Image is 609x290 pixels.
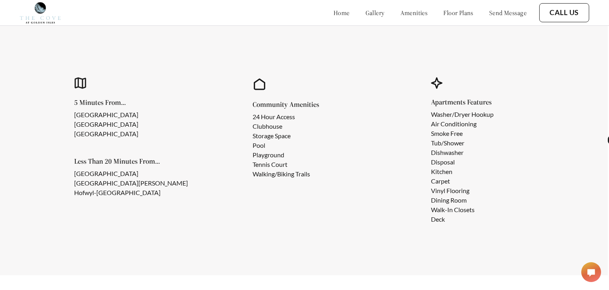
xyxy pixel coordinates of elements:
a: Call Us [550,8,579,17]
li: Vinyl Flooring [431,186,494,195]
li: Walking/Biking Trails [253,169,310,179]
li: [GEOGRAPHIC_DATA][PERSON_NAME] [74,178,188,188]
li: Air Conditioning [431,119,494,129]
h5: 5 Minutes From... [74,99,151,106]
h5: Apartments Features [431,99,506,106]
li: [GEOGRAPHIC_DATA] [74,110,138,120]
li: Pool [253,141,310,150]
a: home [333,9,350,17]
li: Hofwyl-[GEOGRAPHIC_DATA] [74,188,188,197]
li: Deck [431,215,494,224]
li: Carpet [431,176,494,186]
li: Tennis Court [253,160,310,169]
li: Tub/Shower [431,138,494,148]
li: Clubhouse [253,122,310,131]
li: 24 Hour Access [253,112,310,122]
li: Storage Space [253,131,310,141]
li: Washer/Dryer Hookup [431,110,494,119]
li: Dishwasher [431,148,494,157]
a: floor plans [443,9,473,17]
a: gallery [366,9,385,17]
li: Playground [253,150,310,160]
li: [GEOGRAPHIC_DATA] [74,169,188,178]
button: Call Us [539,3,589,22]
a: amenities [400,9,428,17]
h5: Community Amenities [253,101,323,108]
li: Dining Room [431,195,494,205]
li: Walk-In Closets [431,205,494,215]
h5: Less Than 20 Minutes From... [74,158,201,165]
a: send message [489,9,527,17]
li: Kitchen [431,167,494,176]
img: cove_at_golden_isles_logo.png [20,2,61,23]
li: [GEOGRAPHIC_DATA] [74,120,138,129]
li: Smoke Free [431,129,494,138]
li: [GEOGRAPHIC_DATA] [74,129,138,139]
li: Disposal [431,157,494,167]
